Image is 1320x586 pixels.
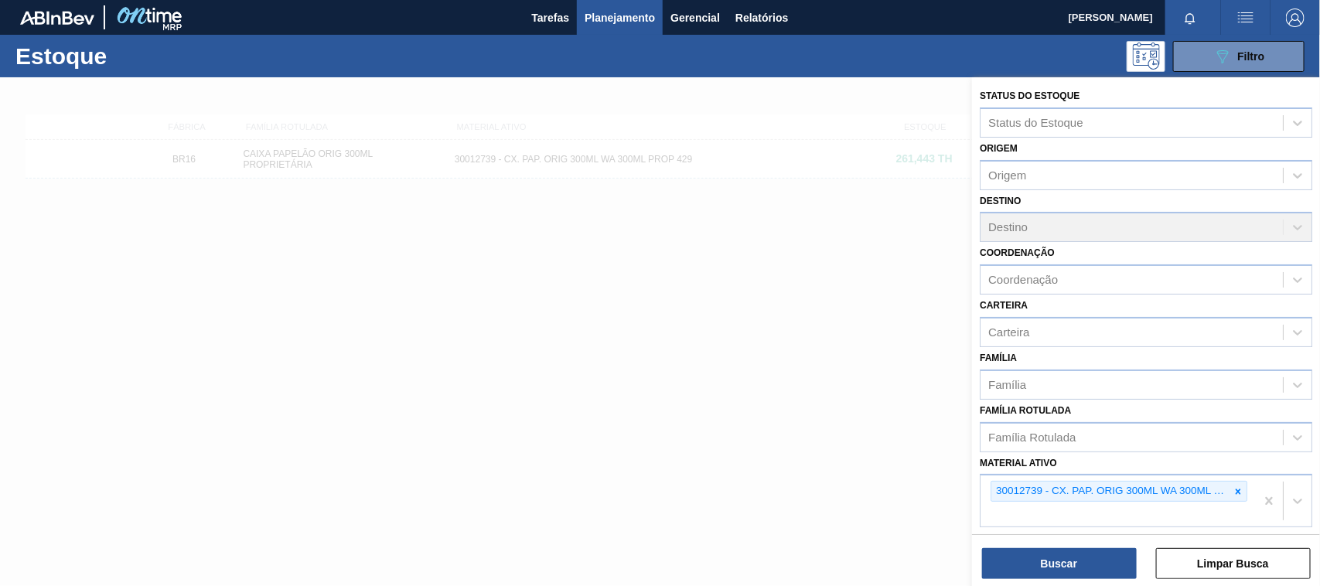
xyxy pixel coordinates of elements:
div: Status do Estoque [988,116,1083,129]
div: Família Rotulada [988,431,1076,444]
span: Filtro [1238,50,1265,63]
button: Notificações [1165,7,1215,29]
label: Coordenação [980,247,1055,258]
label: Origem [980,143,1018,154]
label: Família [980,353,1017,363]
div: Coordenação [988,274,1058,287]
h1: Estoque [15,47,242,65]
span: Planejamento [585,9,655,27]
img: TNhmsLtSVTkK8tSr43FrP2fwEKptu5GPRR3wAAAABJRU5ErkJggg== [20,11,94,25]
span: Tarefas [531,9,569,27]
label: Material ativo [980,458,1057,468]
button: Filtro [1173,41,1305,72]
label: Família Rotulada [980,405,1071,416]
span: Gerencial [670,9,720,27]
img: userActions [1236,9,1255,27]
label: Destino [980,196,1021,206]
label: Status do Estoque [980,90,1080,101]
div: 30012739 - CX. PAP. ORIG 300ML WA 300ML PROP 429 [991,482,1230,501]
div: Pogramando: nenhum usuário selecionado [1127,41,1165,72]
img: Logout [1286,9,1305,27]
div: Família [988,378,1026,391]
span: Relatórios [735,9,788,27]
label: Carteira [980,300,1028,311]
div: Carteira [988,325,1029,339]
div: Origem [988,169,1026,182]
